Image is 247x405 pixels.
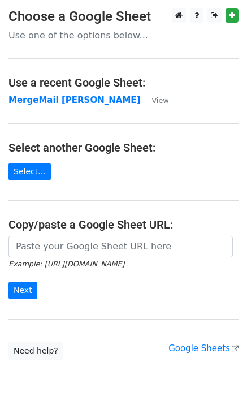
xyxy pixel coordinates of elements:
[8,141,239,154] h4: Select another Google Sheet:
[8,95,140,105] a: MergeMail [PERSON_NAME]
[8,282,37,299] input: Next
[168,343,239,354] a: Google Sheets
[8,8,239,25] h3: Choose a Google Sheet
[8,236,233,257] input: Paste your Google Sheet URL here
[8,342,63,360] a: Need help?
[8,76,239,89] h4: Use a recent Google Sheet:
[140,95,168,105] a: View
[8,29,239,41] p: Use one of the options below...
[151,96,168,105] small: View
[8,163,51,180] a: Select...
[8,260,124,268] small: Example: [URL][DOMAIN_NAME]
[8,218,239,231] h4: Copy/paste a Google Sheet URL:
